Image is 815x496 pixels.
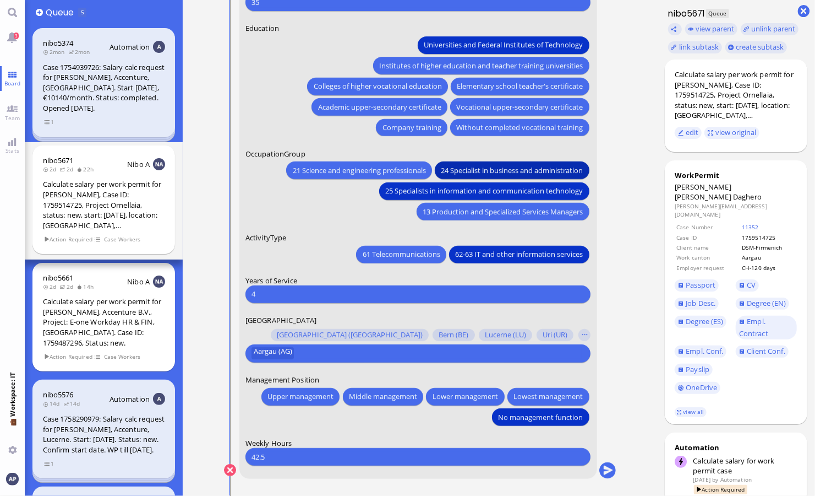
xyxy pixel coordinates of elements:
a: nibo5671 [43,155,74,165]
span: Nibo A [127,159,150,169]
button: Upper management [261,387,339,405]
span: Upper management [267,391,333,402]
a: Degree (ES) [675,316,726,328]
span: 13 Production and Specialized Services Managers [423,206,583,217]
a: nibo5576 [43,390,74,400]
div: Calculate salary per work permit for [PERSON_NAME], Accenture B.V., Project: E-one Workday HR & F... [43,296,165,348]
img: NA [153,276,165,288]
button: Academic upper-secondary certificate [311,98,447,116]
span: view 1 items [43,117,54,127]
td: 1759514725 [741,233,796,242]
a: 11352 [742,223,759,231]
span: Colleges of higher vocational education [313,80,441,92]
span: Queue [46,6,77,19]
span: [GEOGRAPHIC_DATA] ([GEOGRAPHIC_DATA]) [276,331,422,339]
span: view 1 items [43,459,54,468]
dd: [PERSON_NAME][EMAIL_ADDRESS][DOMAIN_NAME] [675,202,797,218]
span: Vocational upper-secondary certificate [456,101,583,112]
span: OccupationGroup [245,148,305,158]
span: Payslip [686,364,709,374]
a: Empl. Contract [736,316,797,339]
span: 2d [59,165,76,173]
button: Copy ticket nibo5671 link to clipboard [668,23,682,35]
span: 💼 Workspace: IT [8,417,17,441]
button: 25 Specialists in information and communication technology [379,182,589,200]
a: nibo5661 [43,273,74,283]
span: Degree (EN) [747,298,786,308]
span: Middle management [348,391,417,402]
button: Lowest management [507,387,589,405]
span: CV [747,280,756,290]
button: Lucerne (LU) [479,329,532,341]
button: Without completed vocational training [450,118,589,136]
button: Vocational upper-secondary certificate [450,98,589,116]
td: Case ID [676,233,740,242]
button: unlink parent [741,23,799,35]
button: Cancel [224,464,236,476]
span: Uri (UR) [542,331,567,339]
span: 5 [81,8,84,16]
button: Add [36,9,43,16]
img: NA [153,158,165,170]
span: Automation [110,394,150,404]
a: Payslip [675,364,713,376]
span: Client Conf. [747,346,785,356]
button: 61 Telecommunications [356,245,446,263]
span: Education [245,23,278,33]
td: Work canton [676,253,740,262]
td: DSM-Firmenich [741,243,796,252]
td: Aargau [741,253,796,262]
span: No management function [498,411,583,423]
td: Case Number [676,223,740,231]
div: WorkPermit [675,170,797,180]
span: 22h [76,165,97,173]
button: No management function [492,408,589,426]
td: Client name [676,243,740,252]
a: nibo5374 [43,38,74,48]
span: 2d [43,283,60,290]
span: 2mon [43,48,68,56]
span: link subtask [679,42,719,52]
span: Academic upper-secondary certificate [318,101,441,112]
button: view parent [685,23,738,35]
span: by [713,476,719,483]
span: Case Workers [103,235,141,244]
a: Job Desc. [675,298,719,310]
a: OneDrive [675,382,720,394]
span: Degree (ES) [686,316,723,326]
span: Company training [382,122,441,133]
button: Institutes of higher education and teacher training universities [373,57,589,74]
div: Calculate salary per work permit for [PERSON_NAME], Case ID: 1759514725, Project Ornellaia, statu... [675,69,797,121]
span: Queue [706,9,729,18]
span: Institutes of higher education and teacher training universities [379,60,583,71]
span: 25 Specialists in information and communication technology [385,185,583,197]
span: Automation [110,42,150,52]
span: Action Required [43,352,93,362]
img: You [6,473,18,485]
button: 13 Production and Specialized Services Managers [417,203,589,220]
a: Empl. Conf. [675,346,726,358]
button: 62-63 IT and other information services [449,245,589,263]
td: CH-120 days [741,263,796,272]
a: CV [736,279,759,292]
span: Universities and Federal Institutes of Technology [424,39,583,51]
span: Management Position [245,375,319,385]
span: Job Desc. [686,298,715,308]
button: 24 Specialist in business and administration [435,161,589,179]
span: [DATE] [693,476,711,483]
button: Lower management [426,387,504,405]
a: Passport [675,279,719,292]
img: Aut [153,41,165,53]
span: Aargau (AG) [253,347,292,359]
span: ActivityType [245,233,286,242]
span: Lowest management [513,391,583,402]
div: Automation [675,443,797,452]
a: view all [675,407,707,417]
span: Lucerne (LU) [485,331,526,339]
button: Uri (UR) [536,329,573,341]
span: Team [2,114,23,122]
task-group-action-menu: link subtask [668,41,722,53]
span: 3 [14,33,19,39]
